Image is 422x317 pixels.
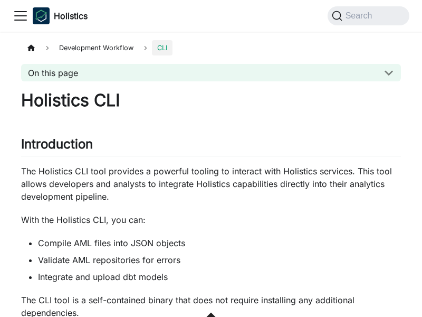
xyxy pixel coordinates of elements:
h1: Holistics CLI [21,90,401,111]
a: Home page [21,40,41,55]
p: The Holistics CLI tool provides a powerful tooling to interact with Holistics services. This tool... [21,165,401,203]
nav: Breadcrumbs [21,40,401,55]
b: Holistics [54,10,88,22]
span: CLI [152,40,172,55]
p: With the Holistics CLI, you can: [21,213,401,226]
li: Integrate and upload dbt models [38,271,401,283]
span: Development Workflow [54,40,139,55]
li: Compile AML files into JSON objects [38,237,401,249]
img: Holistics [33,7,50,24]
a: HolisticsHolisticsHolistics [33,7,88,24]
button: Search (Command+K) [328,6,409,25]
li: Validate AML repositories for errors [38,254,401,266]
h2: Introduction [21,136,401,156]
button: On this page [21,64,401,81]
button: Toggle navigation bar [13,8,28,24]
span: Search [342,11,379,21]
